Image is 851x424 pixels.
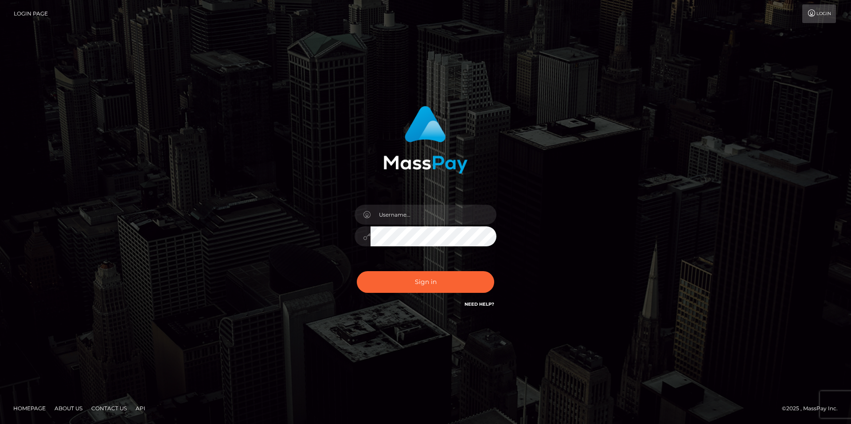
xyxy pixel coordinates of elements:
[465,301,494,307] a: Need Help?
[357,271,494,293] button: Sign in
[10,401,49,415] a: Homepage
[802,4,836,23] a: Login
[132,401,149,415] a: API
[51,401,86,415] a: About Us
[782,404,844,413] div: © 2025 , MassPay Inc.
[88,401,130,415] a: Contact Us
[14,4,48,23] a: Login Page
[371,205,496,225] input: Username...
[383,106,468,174] img: MassPay Login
